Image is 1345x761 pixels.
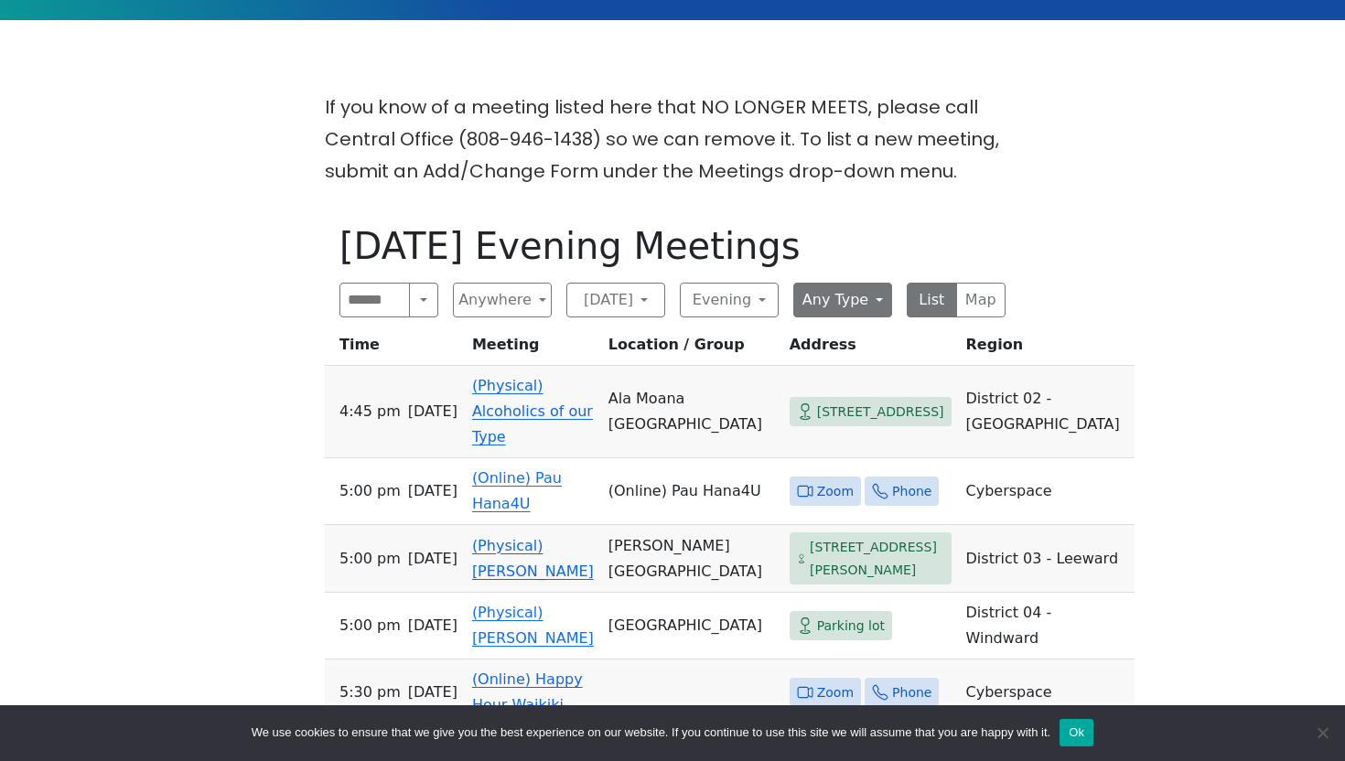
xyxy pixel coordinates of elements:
[339,224,1006,268] h1: [DATE] Evening Meetings
[892,480,931,503] span: Phone
[1060,719,1093,746] button: Ok
[782,332,959,366] th: Address
[959,593,1135,659] td: District 04 - Windward
[680,283,779,317] button: Evening
[339,399,401,424] span: 4:45 PM
[810,536,944,581] span: [STREET_ADDRESS][PERSON_NAME]
[472,469,562,512] a: (Online) Pau Hana4U
[817,615,885,638] span: Parking lot
[601,366,782,458] td: Ala Moana [GEOGRAPHIC_DATA]
[817,480,854,503] span: Zoom
[817,681,854,704] span: Zoom
[959,525,1135,593] td: District 03 - Leeward
[472,377,593,445] a: (Physical) Alcoholics of our Type
[465,332,601,366] th: Meeting
[339,283,410,317] input: Search
[325,91,1020,188] p: If you know of a meeting listed here that NO LONGER MEETS, please call Central Office (808-946-14...
[601,525,782,593] td: [PERSON_NAME][GEOGRAPHIC_DATA]
[453,283,552,317] button: Anywhere
[892,681,931,704] span: Phone
[472,670,583,713] a: (Online) Happy Hour Waikiki
[601,593,782,659] td: [GEOGRAPHIC_DATA]
[959,659,1135,726] td: Cyberspace
[339,546,401,572] span: 5:00 PM
[959,332,1135,366] th: Region
[339,478,401,504] span: 5:00 PM
[817,401,944,423] span: [STREET_ADDRESS]
[566,283,665,317] button: [DATE]
[1313,723,1331,742] span: No
[959,458,1135,525] td: Cyberspace
[408,478,457,504] span: [DATE]
[409,283,438,317] button: Search
[252,723,1050,742] span: We use cookies to ensure that we give you the best experience on our website. If you continue to ...
[472,604,594,647] a: (Physical) [PERSON_NAME]
[408,399,457,424] span: [DATE]
[408,613,457,638] span: [DATE]
[959,366,1135,458] td: District 02 - [GEOGRAPHIC_DATA]
[956,283,1006,317] button: Map
[907,283,957,317] button: List
[339,680,401,705] span: 5:30 PM
[339,613,401,638] span: 5:00 PM
[472,537,594,580] a: (Physical) [PERSON_NAME]
[601,458,782,525] td: (Online) Pau Hana4U
[408,680,457,705] span: [DATE]
[408,546,457,572] span: [DATE]
[793,283,892,317] button: Any Type
[325,332,465,366] th: Time
[601,332,782,366] th: Location / Group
